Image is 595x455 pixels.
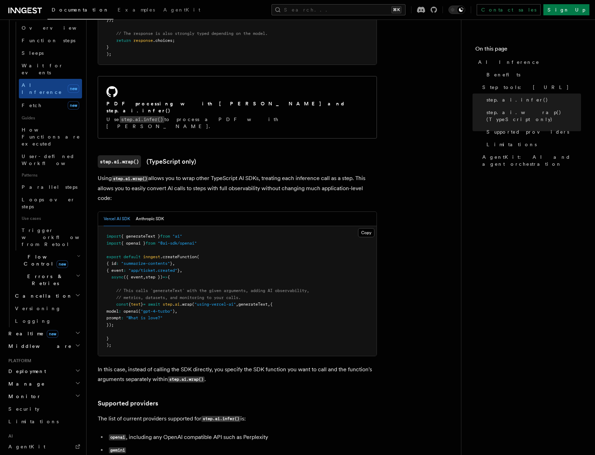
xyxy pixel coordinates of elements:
span: Supported providers [486,128,569,135]
button: Errors & Retries [12,270,82,290]
span: Wait for events [22,63,63,75]
a: step.ai.wrap() (TypeScript only) [484,106,581,126]
span: Versioning [15,306,61,311]
span: new [57,260,68,268]
div: Steps & Workflows [12,22,82,251]
span: Function steps [22,38,75,43]
a: Supported providers [98,398,158,408]
span: Benefits [486,71,520,78]
span: "ai" [172,234,182,239]
span: ( [197,254,199,259]
a: Limitations [6,415,82,428]
span: { openai } [121,241,146,246]
a: Parallel steps [19,181,82,193]
code: openai [109,434,126,440]
button: Flow Controlnew [12,251,82,270]
span: "gpt-4-turbo" [141,309,172,314]
span: openai [124,309,138,314]
span: Platform [6,358,31,364]
span: { id [106,261,116,266]
span: response [133,38,153,43]
kbd: ⌘K [392,6,401,13]
span: ({ event [124,275,143,279]
span: Deployment [6,368,46,375]
span: Flow Control [12,253,77,267]
button: Realtimenew [6,327,82,340]
span: .wrap [180,302,192,307]
span: , [143,275,146,279]
span: inngest [143,254,160,259]
span: : [121,315,124,320]
span: Use cases [19,213,82,224]
li: , including any OpenAI compatible API such as Perplexity [107,432,377,442]
span: Loops over steps [22,197,75,209]
span: Patterns [19,170,82,181]
a: step.ai.wrap()(TypeScript only) [98,155,196,168]
a: Loops over steps [19,193,82,213]
span: }); [106,322,114,327]
a: How Functions are executed [19,124,82,150]
span: ) [172,309,175,314]
h2: PDF processing with [PERSON_NAME] and step.ai.infer() [106,100,368,114]
a: Trigger workflows from Retool [19,224,82,251]
a: Versioning [12,302,82,315]
span: await [148,302,160,307]
span: Monitor [6,393,41,400]
span: AI Inference [478,59,540,66]
span: Security [8,406,39,412]
span: , [172,261,175,266]
a: Overview [19,22,82,34]
span: "using-vercel-ai" [194,302,236,307]
span: User-defined Workflows [22,154,84,166]
span: Realtime [6,330,58,337]
span: } [106,336,109,341]
code: step.ai.wrap() [98,155,141,168]
span: AgentKit [163,7,200,13]
span: How Functions are executed [22,127,80,147]
span: new [47,330,58,338]
span: Limitations [486,141,537,148]
span: Trigger workflows from Retool [22,227,98,247]
a: Logging [12,315,82,327]
span: Cancellation [12,292,73,299]
span: Logging [15,318,51,324]
a: Sleeps [19,47,82,59]
span: : [124,268,126,273]
span: { generateText } [121,234,160,239]
a: Limitations [484,138,581,151]
span: // The response is also strongly typed depending on the model. [116,31,268,36]
a: Wait for events [19,59,82,79]
a: Function steps [19,34,82,47]
span: AgentKit: AI and agent orchestration [482,154,581,167]
button: Search...⌘K [272,4,406,15]
span: Limitations [8,419,59,424]
button: Manage [6,378,82,390]
h4: On this page [475,45,581,56]
button: Vercel AI SDK [104,212,130,226]
button: Monitor [6,390,82,403]
span: AgentKit [8,444,45,449]
span: ); [106,343,111,348]
p: The list of current providers supported for is: [98,414,377,424]
span: Examples [118,7,155,13]
span: => [163,275,168,279]
span: . [172,302,175,307]
span: text [131,302,141,307]
span: "What is love?" [126,315,163,320]
a: Documentation [47,2,113,20]
span: ( [138,309,141,314]
a: Step tools: [URL] [479,81,581,94]
span: Guides [19,112,82,124]
span: Documentation [52,7,109,13]
code: step.ai.infer() [120,116,164,123]
span: generateText [238,302,268,307]
span: // This calls `generateText` with the given arguments, adding AI observability, [116,288,309,293]
a: AgentKit [159,2,204,19]
span: Middleware [6,343,72,350]
span: }); [106,17,114,22]
span: } [106,45,109,50]
span: async [111,275,124,279]
span: , [236,302,238,307]
code: step.ai.infer() [201,416,240,422]
span: = [143,302,146,307]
